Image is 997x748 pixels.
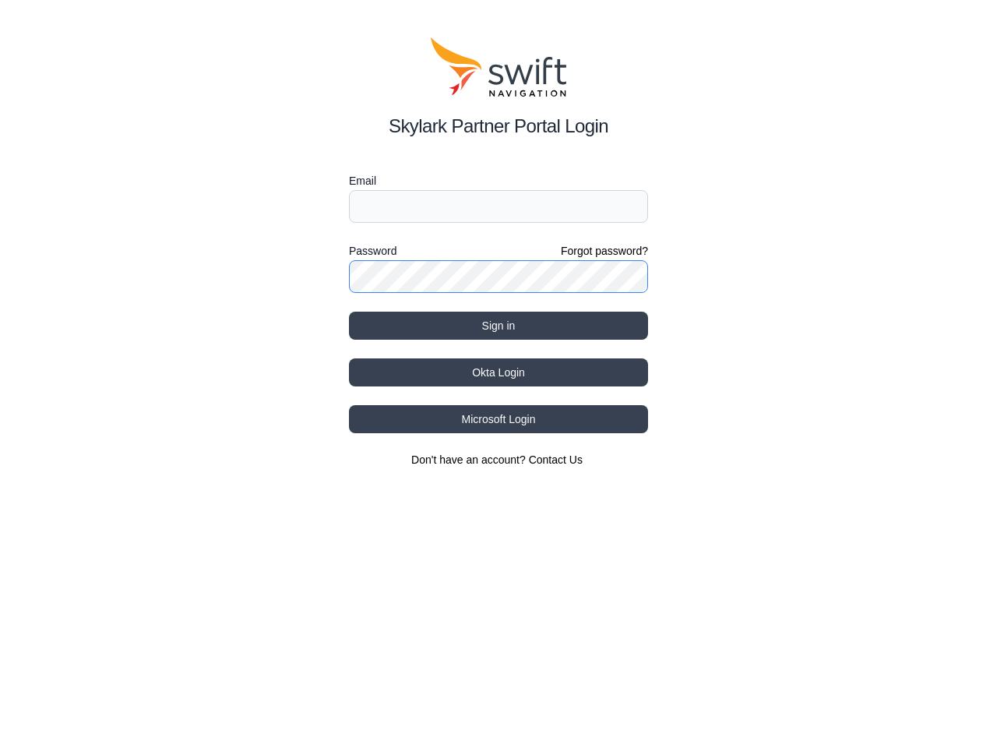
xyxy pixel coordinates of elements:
button: Microsoft Login [349,405,648,433]
section: Don't have an account? [349,452,648,467]
label: Password [349,242,396,260]
button: Sign in [349,312,648,340]
a: Forgot password? [561,243,648,259]
button: Okta Login [349,358,648,386]
h2: Skylark Partner Portal Login [349,112,648,140]
label: Email [349,171,648,190]
a: Contact Us [529,453,583,466]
